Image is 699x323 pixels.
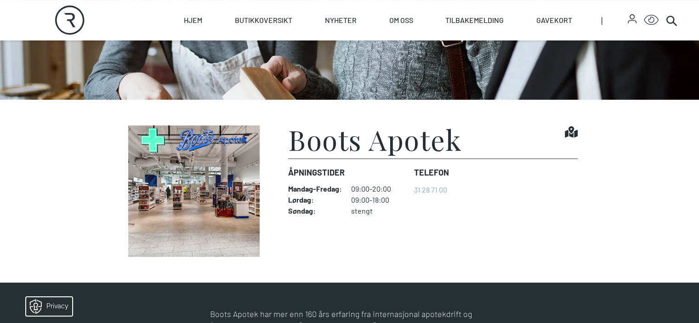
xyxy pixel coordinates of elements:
dt: Søndag : [288,206,342,215]
dt: Lørdag : [288,195,342,204]
iframe: Manage Preferences [9,294,84,318]
dd: 09:00-20:00 [351,184,407,193]
h1: Boots Apotek [288,125,462,153]
a: 31 28 71 00 [414,185,447,194]
dt: Telefon [414,166,449,179]
button: Open Accessibility Menu [644,13,659,28]
dd: stengt [351,206,407,215]
dd: 09:00-18:00 [351,195,407,204]
dt: Mandag - Fredag : [288,184,342,193]
dt: Åpningstider [288,166,407,179]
